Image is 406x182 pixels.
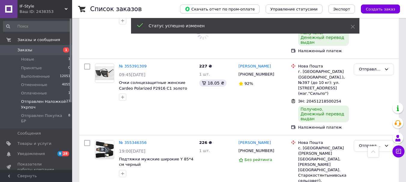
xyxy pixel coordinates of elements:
span: 4055 [62,82,70,88]
div: г. [GEOGRAPHIC_DATA] ([GEOGRAPHIC_DATA].), №397 (до 10 кг): ул. [STREET_ADDRESS] (маг."Сильпо") [298,69,349,96]
span: 1 [68,57,70,62]
button: Скачать отчет по пром-оплате [180,4,260,13]
h1: Список заказов [90,5,142,13]
span: [PHONE_NUMBER] [239,148,274,153]
button: Чат с покупателем [392,145,404,157]
span: 8 [68,113,70,124]
a: [PERSON_NAME] [239,140,271,146]
span: Заказы и сообщения [17,37,60,43]
div: 18.05 ₴ [199,79,227,87]
button: Управление статусами [266,4,322,13]
div: Получено. Денежный перевод выдан [298,29,349,46]
input: Поиск [3,21,71,32]
a: Создать заказ [355,7,400,11]
span: Заказы [17,47,32,53]
span: Отмененные [21,82,47,88]
a: [PERSON_NAME] [239,64,271,69]
a: № 355391309 [119,64,147,68]
span: ЭН: 20451218500254 [298,99,341,103]
span: Показатели работы компании [17,162,56,172]
button: Создать заказ [361,4,400,13]
div: Нова Пошта [298,64,349,69]
span: 19:00[DATE] [119,149,145,154]
span: 227 ₴ [199,64,212,68]
span: Сообщения [17,131,41,136]
div: Наложенный платеж [298,48,349,54]
div: Наложенный платеж [298,125,349,130]
span: 9 [57,151,62,156]
span: Принятые [21,65,42,71]
span: Новые [21,57,34,62]
span: Оплаченные [21,91,47,96]
span: 92% [245,81,253,86]
span: 27 [66,99,70,110]
div: Ваш ID: 2438353 [20,9,72,14]
a: Очки солнцезащитные женские Cardeo Polarized P2916 C1 золото черный поляризационные антифары [119,80,187,102]
span: Отправлен Наложкой Укрпоч [21,99,66,110]
div: Статус успешно изменен [149,23,336,29]
a: Подтяжки мужские широкие Y 85*4 см черный [119,157,193,167]
a: Фото товару [95,64,114,83]
img: Фото товару [95,66,114,80]
span: Скачать отчет по пром-оплате [185,6,255,12]
span: Уведомления [17,151,45,157]
a: № 355346356 [119,140,147,145]
span: 226 ₴ [199,140,212,145]
span: Без рейтинга [245,157,272,162]
span: 28 [62,151,69,156]
span: Управление статусами [270,7,318,11]
span: 1 [68,91,70,96]
span: 09:45[DATE] [119,72,145,77]
div: Получено. Денежный перевод выдан [298,106,349,122]
span: 1 шт. [199,148,210,153]
span: Создать заказ [366,7,395,11]
span: 0 [68,65,70,71]
img: Фото товару [95,140,114,159]
span: Отправлен Покупка БР [21,113,68,124]
span: 1 шт. [199,72,210,76]
div: Отправлен Наложкой Укрпоч [359,143,382,149]
span: Выполненные [21,74,50,79]
span: IF-Style [20,4,65,9]
span: 12051 [60,74,70,79]
span: [PHONE_NUMBER] [239,72,274,76]
div: Нова Пошта [298,140,349,145]
button: Экспорт [328,4,355,13]
span: 1 [63,47,69,52]
div: Отправлен Наложкой Укрпоч [359,66,382,73]
span: Экспорт [333,7,350,11]
span: Товары и услуги [17,141,51,146]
